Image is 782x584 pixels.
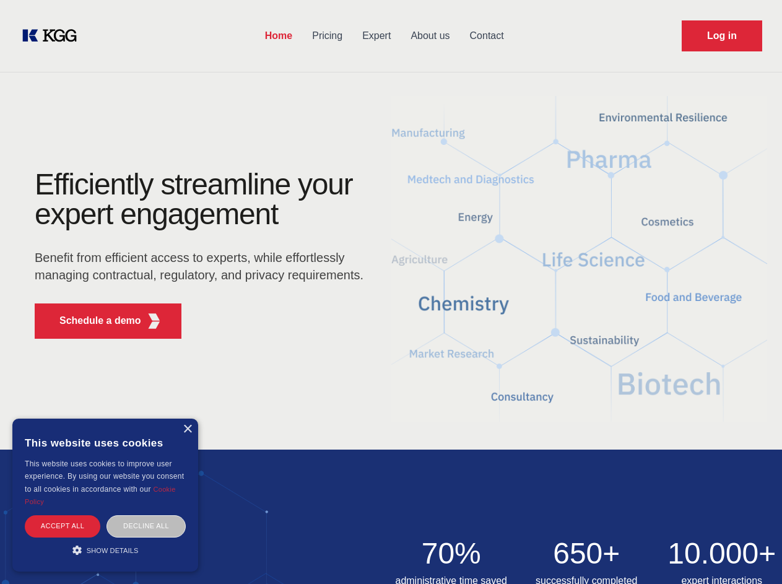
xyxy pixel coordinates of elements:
div: This website uses cookies [25,428,186,458]
button: Schedule a demoKGG Fifth Element RED [35,303,181,339]
img: KGG Fifth Element RED [146,313,162,329]
a: Request Demo [682,20,762,51]
a: Pricing [302,20,352,52]
div: Decline all [106,515,186,537]
span: This website uses cookies to improve user experience. By using our website you consent to all coo... [25,460,184,494]
h2: 650+ [526,539,647,569]
span: Show details [87,547,139,554]
h1: Efficiently streamline your expert engagement [35,170,371,229]
a: Cookie Policy [25,486,176,505]
div: Accept all [25,515,100,537]
a: Expert [352,20,401,52]
a: KOL Knowledge Platform: Talk to Key External Experts (KEE) [20,26,87,46]
p: Benefit from efficient access to experts, while effortlessly managing contractual, regulatory, an... [35,249,371,284]
img: KGG Fifth Element RED [391,81,768,437]
a: Home [255,20,302,52]
div: Show details [25,544,186,556]
iframe: Chat Widget [720,525,782,584]
a: Contact [460,20,514,52]
a: About us [401,20,459,52]
div: Close [183,425,192,434]
p: Schedule a demo [59,313,141,328]
h2: 70% [391,539,512,569]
